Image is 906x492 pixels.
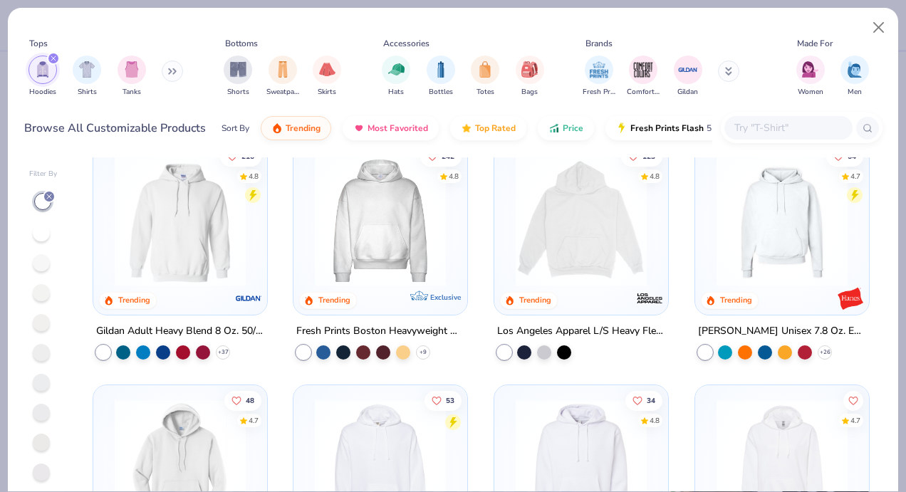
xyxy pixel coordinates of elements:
[224,390,261,410] button: Like
[266,87,299,98] span: Sweatpants
[538,116,594,140] button: Price
[797,37,833,50] div: Made For
[96,323,264,340] div: Gildan Adult Heavy Blend 8 Oz. 50/50 Hooded Sweatshirt
[124,61,140,78] img: Tanks Image
[353,122,365,134] img: most_fav.gif
[296,323,464,340] div: Fresh Prints Boston Heavyweight Hoodie
[222,122,249,135] div: Sort By
[421,146,462,166] button: Like
[826,146,863,166] button: Like
[73,56,101,98] div: filter for Shirts
[630,122,704,134] span: Fresh Prints Flash
[286,122,321,134] span: Trending
[24,120,206,137] div: Browse All Customizable Products
[471,56,499,98] button: filter button
[78,87,97,98] span: Shirts
[249,415,259,426] div: 4.7
[850,415,860,426] div: 4.7
[35,61,51,78] img: Hoodies Image
[433,61,449,78] img: Bottles Image
[29,87,56,98] span: Hoodies
[616,122,628,134] img: flash.gif
[447,397,455,404] span: 53
[388,61,405,78] img: Hats Image
[29,169,58,179] div: Filter By
[707,120,759,137] span: 5 day delivery
[241,152,254,159] span: 216
[449,171,459,182] div: 4.8
[271,122,283,134] img: trending.gif
[383,37,429,50] div: Accessories
[430,293,461,302] span: Exclusive
[477,61,493,78] img: Totes Image
[585,37,613,50] div: Brands
[674,56,702,98] button: filter button
[28,56,57,98] div: filter for Hoodies
[261,116,331,140] button: Trending
[230,61,246,78] img: Shorts Image
[388,87,404,98] span: Hats
[275,61,291,78] img: Sweatpants Image
[627,56,660,98] button: filter button
[733,120,843,136] input: Try "T-Shirt"
[224,56,252,98] button: filter button
[802,61,818,78] img: Women Image
[521,87,538,98] span: Bags
[563,122,583,134] span: Price
[497,323,665,340] div: Los Angeles Apparel L/S Heavy Fleece Hoodie Po 14 Oz
[819,348,830,357] span: + 26
[650,415,660,426] div: 4.8
[225,37,258,50] div: Bottoms
[677,87,698,98] span: Gildan
[249,171,259,182] div: 4.8
[848,152,856,159] span: 64
[266,56,299,98] button: filter button
[252,155,397,286] img: 38959413-8bd0-493d-92cb-8cf4842909bc
[625,390,662,410] button: Like
[865,14,892,41] button: Close
[583,87,615,98] span: Fresh Prints
[627,56,660,98] div: filter for Comfort Colors
[217,348,228,357] span: + 37
[368,122,428,134] span: Most Favorited
[798,87,823,98] span: Women
[313,56,341,98] button: filter button
[319,61,335,78] img: Skirts Image
[266,56,299,98] div: filter for Sweatpants
[118,56,146,98] button: filter button
[477,87,494,98] span: Totes
[642,152,655,159] span: 123
[227,87,249,98] span: Shorts
[123,87,141,98] span: Tanks
[308,155,453,286] img: 450e3e88-b19a-4ed5-8f95-6d72762331a9
[224,56,252,98] div: filter for Shorts
[588,59,610,80] img: Fresh Prints Image
[461,122,472,134] img: TopRated.gif
[627,87,660,98] span: Comfort Colors
[650,171,660,182] div: 4.8
[425,390,462,410] button: Like
[318,87,336,98] span: Skirts
[521,61,537,78] img: Bags Image
[73,56,101,98] button: filter button
[583,56,615,98] div: filter for Fresh Prints
[843,390,863,410] button: Like
[246,397,254,404] span: 48
[313,56,341,98] div: filter for Skirts
[847,61,863,78] img: Men Image
[382,56,410,98] button: filter button
[605,116,770,140] button: Fresh Prints Flash5 day delivery
[220,146,261,166] button: Like
[382,56,410,98] div: filter for Hats
[450,116,526,140] button: Top Rated
[583,56,615,98] button: filter button
[709,155,855,286] img: 0369a386-b9b9-4626-8ba8-f8e46008f04c
[475,122,516,134] span: Top Rated
[28,56,57,98] button: filter button
[516,56,544,98] button: filter button
[621,146,662,166] button: Like
[79,61,95,78] img: Shirts Image
[674,56,702,98] div: filter for Gildan
[509,155,654,286] img: 5c6928ad-7f92-41e9-9d12-c94c7afb512c
[635,284,664,313] img: Los Angeles Apparel logo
